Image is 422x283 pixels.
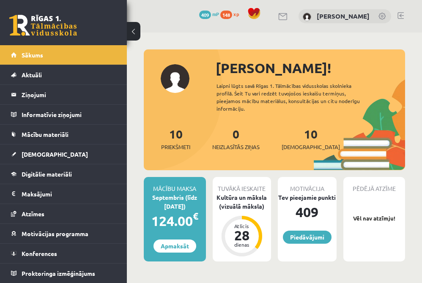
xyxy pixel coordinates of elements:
[199,11,219,17] a: 409 mP
[11,144,116,164] a: [DEMOGRAPHIC_DATA]
[161,126,190,151] a: 10Priekšmeti
[144,193,206,211] div: Septembris (līdz [DATE])
[9,15,77,36] a: Rīgas 1. Tālmācības vidusskola
[278,202,337,222] div: 409
[144,177,206,193] div: Mācību maksa
[220,11,243,17] a: 148 xp
[216,58,405,78] div: [PERSON_NAME]!
[193,210,198,222] span: €
[22,230,88,237] span: Motivācijas programma
[220,11,232,19] span: 148
[11,65,116,84] a: Aktuāli
[153,239,196,253] a: Apmaksāt
[22,105,116,124] legend: Informatīvie ziņojumi
[22,250,57,257] span: Konferences
[22,210,44,218] span: Atzīmes
[233,11,239,17] span: xp
[22,269,95,277] span: Proktoringa izmēģinājums
[161,143,190,151] span: Priekšmeti
[22,131,69,138] span: Mācību materiāli
[213,193,271,258] a: Kultūra un māksla (vizuālā māksla) Atlicis 28 dienas
[11,45,116,65] a: Sākums
[11,85,116,104] a: Ziņojumi
[11,224,116,243] a: Motivācijas programma
[343,177,406,193] div: Pēdējā atzīme
[282,143,340,151] span: [DEMOGRAPHIC_DATA]
[282,126,340,151] a: 10[DEMOGRAPHIC_DATA]
[11,244,116,263] a: Konferences
[11,125,116,144] a: Mācību materiāli
[348,214,401,223] p: Vēl nav atzīmju!
[144,211,206,231] div: 124.00
[199,11,211,19] span: 409
[278,193,337,202] div: Tev pieejamie punkti
[213,177,271,193] div: Tuvākā ieskaite
[212,126,260,151] a: 0Neizlasītās ziņas
[22,150,88,158] span: [DEMOGRAPHIC_DATA]
[212,143,260,151] span: Neizlasītās ziņas
[11,105,116,124] a: Informatīvie ziņojumi
[317,12,370,20] a: [PERSON_NAME]
[11,264,116,283] a: Proktoringa izmēģinājums
[278,177,337,193] div: Motivācija
[22,184,116,204] legend: Maksājumi
[11,184,116,204] a: Maksājumi
[22,71,42,79] span: Aktuāli
[229,242,255,247] div: dienas
[283,231,332,244] a: Piedāvājumi
[11,164,116,184] a: Digitālie materiāli
[229,229,255,242] div: 28
[213,193,271,211] div: Kultūra un māksla (vizuālā māksla)
[212,11,219,17] span: mP
[22,170,72,178] span: Digitālie materiāli
[229,223,255,229] div: Atlicis
[22,85,116,104] legend: Ziņojumi
[11,204,116,223] a: Atzīmes
[216,82,373,112] div: Laipni lūgts savā Rīgas 1. Tālmācības vidusskolas skolnieka profilā. Šeit Tu vari redzēt tuvojošo...
[303,13,311,21] img: Anna Leibus
[22,51,43,59] span: Sākums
